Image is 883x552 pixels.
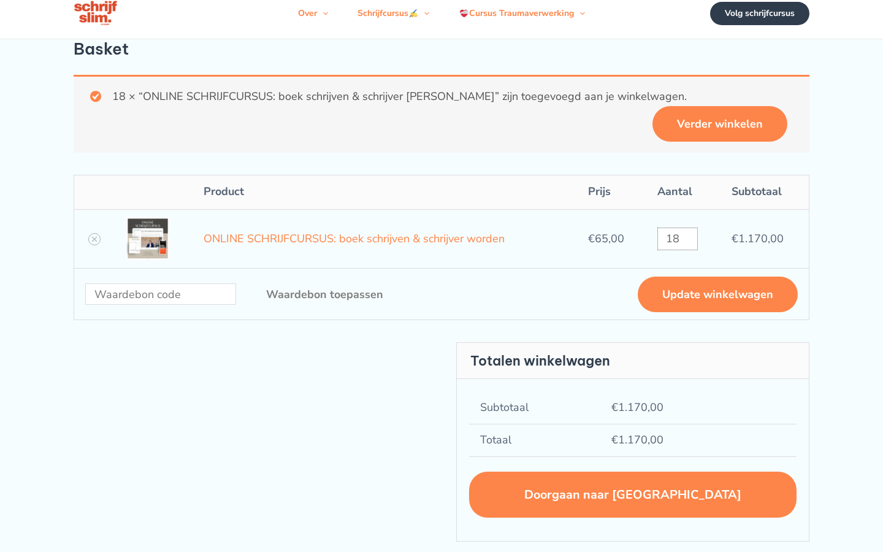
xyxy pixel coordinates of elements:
a: ONLINE SCHRIJFCURSUS: boek schrijven & schrijver worden [204,231,505,246]
span: € [732,231,738,246]
input: Waardebon code [85,283,236,305]
th: Aantal [646,175,721,209]
th: Totaal [469,424,600,456]
bdi: 1.170,00 [611,432,663,447]
h1: Basket [74,39,809,58]
span: € [611,400,618,415]
a: Doorgaan naar [GEOGRAPHIC_DATA] [469,472,797,518]
div: 18 × “ONLINE SCHRIJFCURSUS: boek schrijven & schrijver [PERSON_NAME]” zijn toegevoegd aan je wink... [74,75,809,153]
h2: Totalen winkelwagen [457,343,809,379]
bdi: 1.170,00 [611,400,663,415]
a: Verwijder ONLINE SCHRIJFCURSUS: boek schrijven & schrijver worden uit winkelwagen [88,233,101,245]
button: Waardebon toepassen [242,277,408,312]
a: Verder winkelen [652,106,787,142]
img: ❤️‍🩹 [460,9,468,18]
span: € [611,432,618,447]
img: ONLINE SCHRIJFCURSUS: boek schrijven & schrijver worden [126,217,169,260]
span: € [588,231,595,246]
input: Productaantal [657,228,697,250]
th: Subtotaal [469,391,600,423]
img: ✍️ [409,9,418,18]
a: Volg schrijfcursus [710,2,809,25]
th: Product [193,175,577,209]
button: Update winkelwagen [638,277,798,312]
th: Prijs [577,175,646,209]
bdi: 1.170,00 [732,231,784,246]
bdi: 65,00 [588,231,624,246]
th: Subtotaal [721,175,809,209]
